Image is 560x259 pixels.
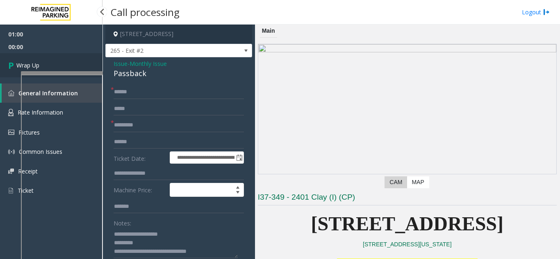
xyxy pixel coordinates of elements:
label: Map [407,176,429,188]
a: Logout [522,8,550,16]
span: Decrease value [232,190,244,196]
img: 'icon' [8,130,14,135]
span: Toggle popup [234,152,244,163]
span: Receipt [18,167,38,175]
label: Notes: [114,216,131,227]
label: CAM [385,176,407,188]
span: Rate Information [18,108,63,116]
span: Issue [114,59,127,68]
span: - [127,60,167,68]
h4: [STREET_ADDRESS] [105,25,252,44]
img: 'icon' [8,109,14,116]
span: General Information [18,89,78,97]
a: [STREET_ADDRESS][US_STATE] [363,241,452,248]
img: logout [543,8,550,16]
img: 'icon' [8,149,15,155]
div: Main [260,25,277,38]
img: 'icon' [8,169,14,174]
a: General Information [2,83,102,103]
span: 265 - Exit #2 [106,44,223,57]
label: Machine Price: [112,183,168,197]
img: 'icon' [8,187,14,194]
span: Wrap Up [16,61,39,70]
span: Pictures [18,128,40,136]
label: Ticket Date: [112,151,168,164]
h3: I37-349 - 2401 Clay (I) (CP) [258,192,557,205]
img: 'icon' [8,90,14,96]
span: [STREET_ADDRESS] [311,213,503,234]
span: Common Issues [19,148,62,155]
span: Increase value [232,183,244,190]
h3: Call processing [107,2,184,22]
img: camera [258,44,556,55]
span: Monthly Issue [130,59,167,68]
span: Ticket [18,187,34,194]
div: Passback [114,68,244,79]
